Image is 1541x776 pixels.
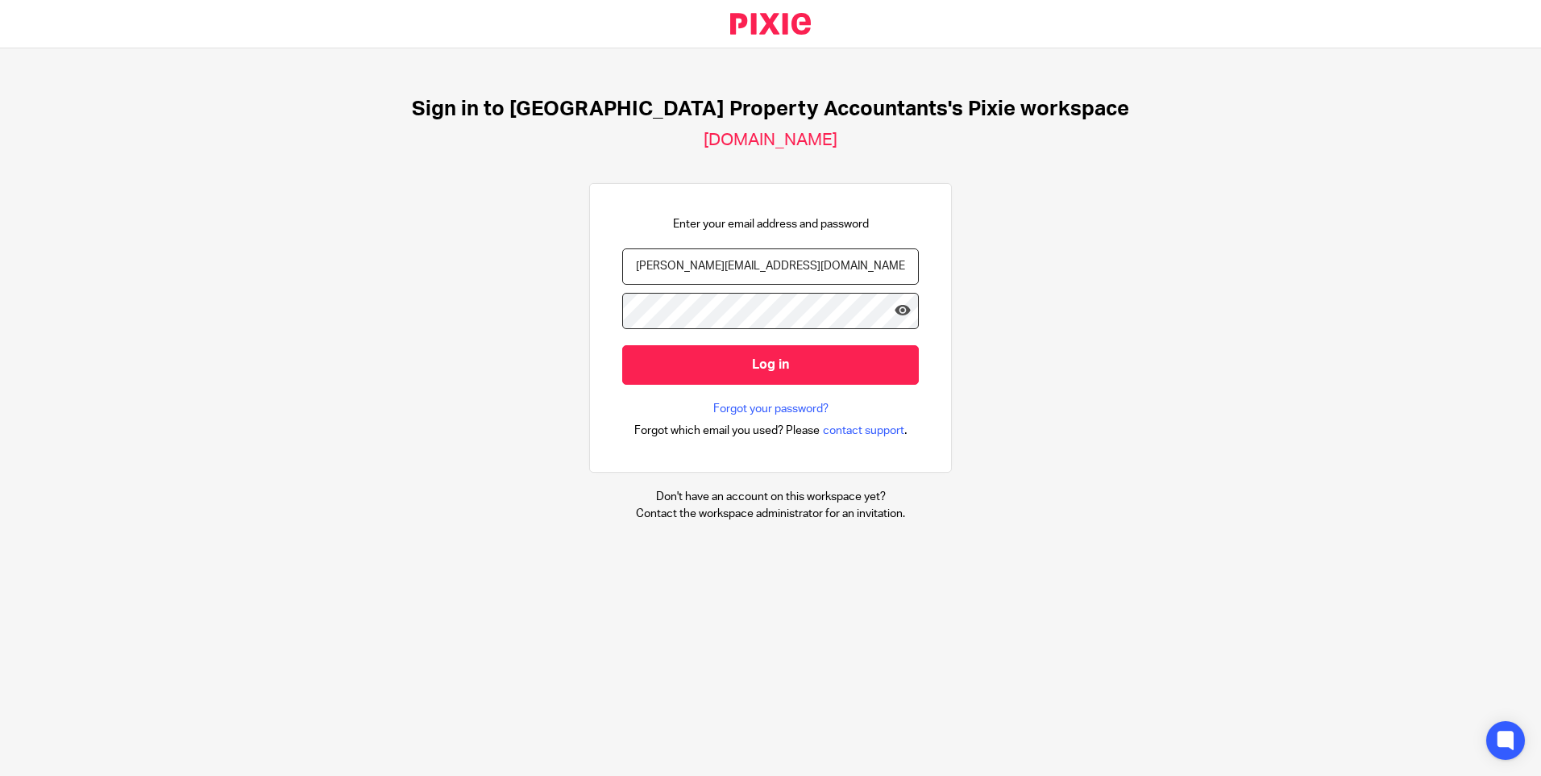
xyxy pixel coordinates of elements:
[412,97,1129,122] h1: Sign in to [GEOGRAPHIC_DATA] Property Accountants's Pixie workspace
[622,248,919,285] input: name@example.com
[673,216,869,232] p: Enter your email address and password
[823,423,904,439] span: contact support
[713,401,829,417] a: Forgot your password?
[704,130,837,151] h2: [DOMAIN_NAME]
[634,421,908,440] div: .
[636,506,905,522] p: Contact the workspace administrator for an invitation.
[634,423,820,439] span: Forgot which email you used? Please
[636,489,905,505] p: Don't have an account on this workspace yet?
[622,345,919,385] input: Log in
